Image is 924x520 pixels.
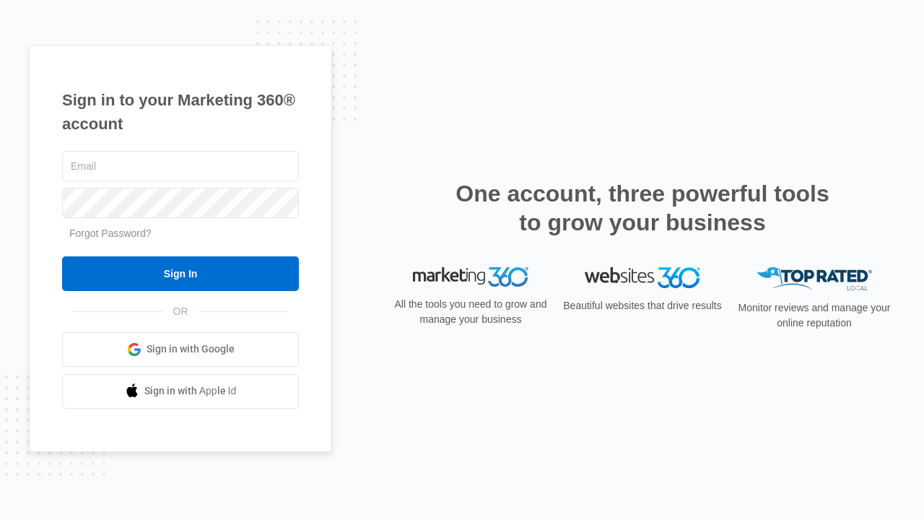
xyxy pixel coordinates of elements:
[413,267,528,287] img: Marketing 360
[562,298,723,313] p: Beautiful websites that drive results
[733,300,895,331] p: Monitor reviews and manage your online reputation
[62,256,299,291] input: Sign In
[62,88,299,136] h1: Sign in to your Marketing 360® account
[390,297,552,327] p: All the tools you need to grow and manage your business
[163,304,199,319] span: OR
[62,374,299,409] a: Sign in with Apple Id
[144,383,237,399] span: Sign in with Apple Id
[69,227,152,239] a: Forgot Password?
[147,342,235,357] span: Sign in with Google
[451,179,834,237] h2: One account, three powerful tools to grow your business
[62,151,299,181] input: Email
[585,267,700,288] img: Websites 360
[757,267,872,291] img: Top Rated Local
[62,332,299,367] a: Sign in with Google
